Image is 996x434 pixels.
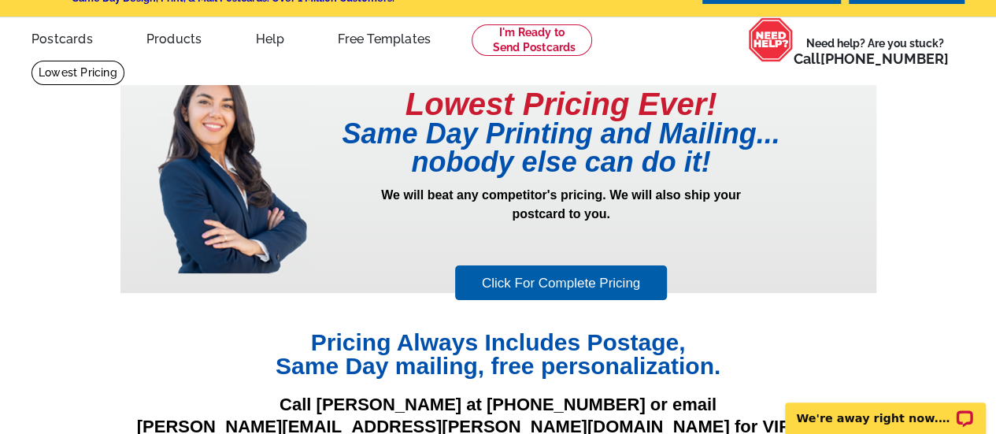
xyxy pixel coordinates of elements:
[794,35,957,67] span: Need help? Are you stuck?
[748,17,794,62] img: help
[6,19,118,56] a: Postcards
[120,331,876,378] h1: Pricing Always Includes Postage, Same Day mailing, free personalization.
[309,186,813,263] p: We will beat any competitor's pricing. We will also ship your postcard to you.
[455,265,667,301] a: Click For Complete Pricing
[775,384,996,434] iframe: LiveChat chat widget
[121,19,228,56] a: Products
[309,120,813,176] h1: Same Day Printing and Mailing... nobody else can do it!
[230,19,309,56] a: Help
[309,88,813,120] h1: Lowest Pricing Ever!
[820,50,949,67] a: [PHONE_NUMBER]
[794,50,949,67] span: Call
[313,19,456,56] a: Free Templates
[156,60,309,273] img: prepricing-girl.png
